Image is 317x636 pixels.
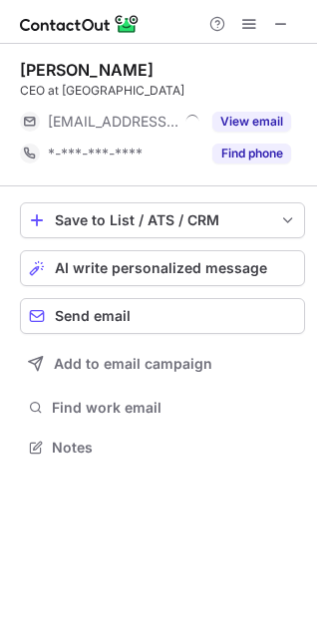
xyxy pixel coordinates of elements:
span: Find work email [52,399,297,417]
button: Reveal Button [212,112,291,132]
button: Send email [20,298,305,334]
button: Find work email [20,394,305,422]
button: AI write personalized message [20,250,305,286]
img: ContactOut v5.3.10 [20,12,140,36]
span: Add to email campaign [54,356,212,372]
button: Add to email campaign [20,346,305,382]
button: Notes [20,434,305,462]
div: Save to List / ATS / CRM [55,212,270,228]
div: CEO at [GEOGRAPHIC_DATA] [20,82,305,100]
button: save-profile-one-click [20,202,305,238]
span: Send email [55,308,131,324]
span: Notes [52,439,297,457]
span: AI write personalized message [55,260,267,276]
span: [EMAIL_ADDRESS][DOMAIN_NAME] [48,113,178,131]
div: [PERSON_NAME] [20,60,154,80]
button: Reveal Button [212,144,291,163]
